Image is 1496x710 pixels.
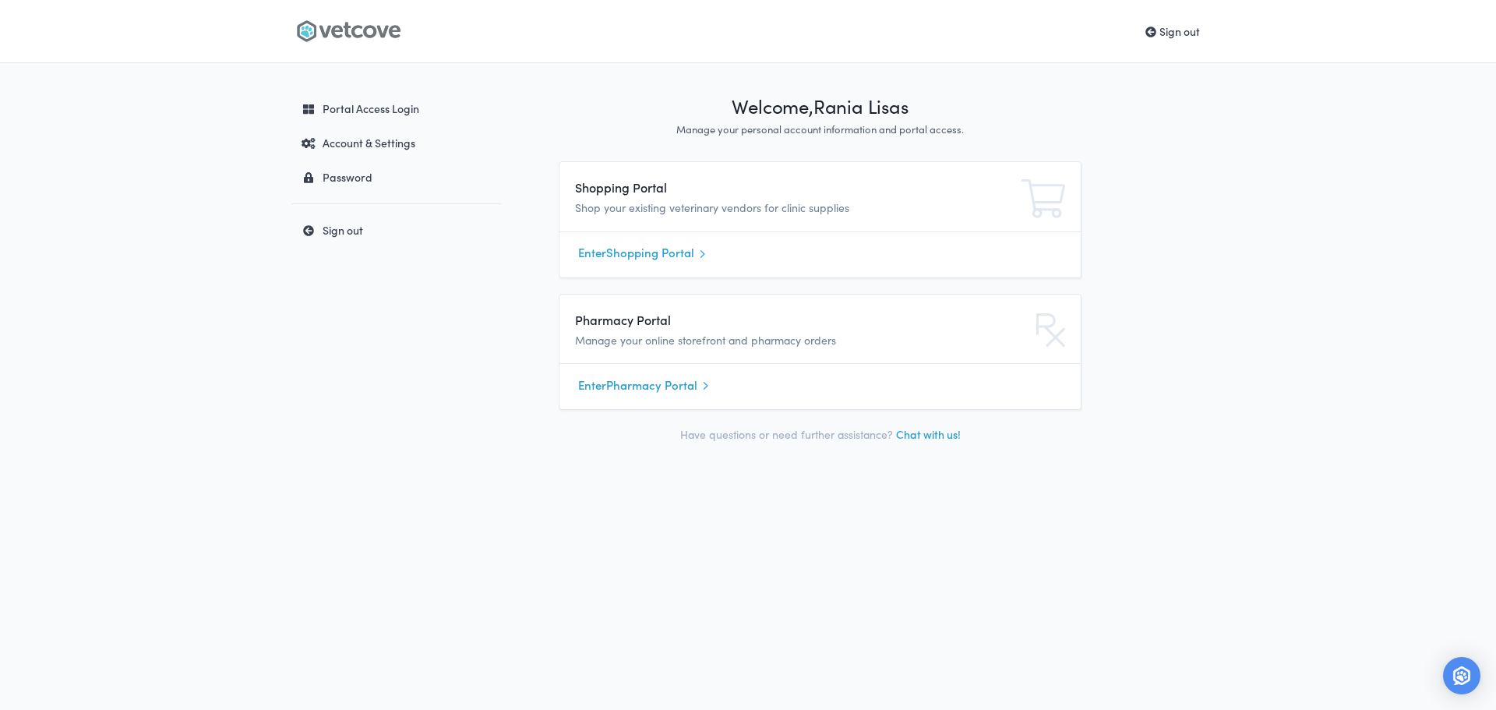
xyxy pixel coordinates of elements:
[578,373,1062,397] a: EnterPharmacy Portal
[295,101,493,116] div: Portal Access Login
[578,242,1062,265] a: EnterShopping Portal
[575,332,901,349] p: Manage your online storefront and pharmacy orders
[1443,657,1480,694] div: Open Intercom Messenger
[291,94,501,122] a: Portal Access Login
[295,135,493,150] div: Account & Settings
[1145,23,1200,39] a: Sign out
[896,426,961,442] a: Chat with us!
[291,129,501,157] a: Account & Settings
[295,222,493,238] div: Sign out
[559,122,1081,137] p: Manage your personal account information and portal access.
[291,163,501,191] a: Password
[575,310,901,329] h4: Pharmacy Portal
[291,216,501,244] a: Sign out
[575,178,901,196] h4: Shopping Portal
[575,200,901,217] p: Shop your existing veterinary vendors for clinic supplies
[559,426,1081,443] p: Have questions or need further assistance?
[559,94,1081,119] h1: Welcome, Rania Lisas
[295,169,493,185] div: Password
